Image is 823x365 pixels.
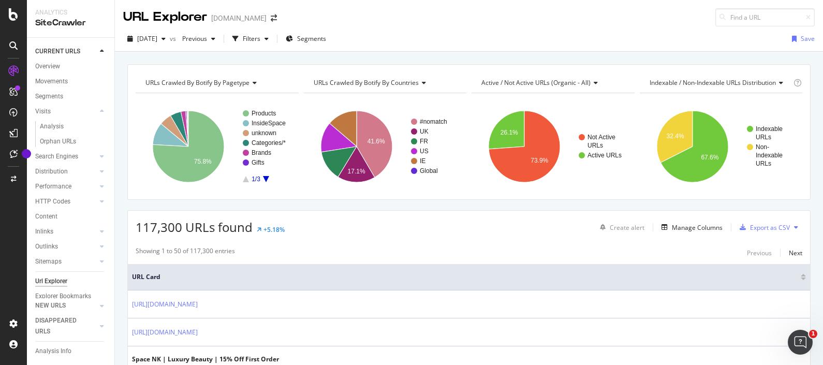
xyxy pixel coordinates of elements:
[35,181,71,192] div: Performance
[420,118,447,125] text: #nomatch
[747,249,772,257] div: Previous
[531,157,548,164] text: 73.9%
[35,346,107,357] a: Analysis Info
[40,136,76,147] div: Orphan URLs
[472,101,632,192] svg: A chart.
[657,221,723,233] button: Manage Columns
[40,121,107,132] a: Analysis
[170,34,178,43] span: vs
[35,241,97,252] a: Outlinks
[252,159,264,166] text: Gifts
[756,152,783,159] text: Indexable
[666,133,684,140] text: 32.4%
[35,256,62,267] div: Sitemaps
[35,226,53,237] div: Inlinks
[252,129,276,137] text: unknown
[35,241,58,252] div: Outlinks
[263,225,285,234] div: +5.18%
[35,91,107,102] a: Segments
[756,125,783,133] text: Indexable
[756,160,771,167] text: URLs
[35,166,97,177] a: Distribution
[420,167,438,174] text: Global
[35,76,107,87] a: Movements
[282,31,330,47] button: Segments
[788,31,815,47] button: Save
[35,211,107,222] a: Content
[312,75,458,91] h4: URLs Crawled By Botify By countries
[747,246,772,259] button: Previous
[648,75,791,91] h4: Indexable / Non-Indexable URLs Distribution
[35,291,91,302] div: Explorer Bookmarks
[672,223,723,232] div: Manage Columns
[35,226,97,237] a: Inlinks
[481,78,591,87] span: Active / Not Active URLs (organic - all)
[304,101,464,192] svg: A chart.
[367,138,385,145] text: 41.6%
[132,299,198,310] a: [URL][DOMAIN_NAME]
[35,181,97,192] a: Performance
[35,46,80,57] div: CURRENT URLS
[35,106,97,117] a: Visits
[650,78,776,87] span: Indexable / Non-Indexable URLs distribution
[801,34,815,43] div: Save
[35,211,57,222] div: Content
[271,14,277,22] div: arrow-right-arrow-left
[756,143,769,151] text: Non-
[701,154,718,161] text: 67.6%
[35,315,97,337] a: DISAPPEARED URLS
[123,31,170,47] button: [DATE]
[788,330,813,355] iframe: Intercom live chat
[40,136,107,147] a: Orphan URLs
[314,78,419,87] span: URLs Crawled By Botify By countries
[252,139,286,147] text: Categories/*
[178,34,207,43] span: Previous
[420,148,429,155] text: US
[35,276,67,287] div: Url Explorer
[35,291,107,302] a: Explorer Bookmarks
[587,142,603,149] text: URLs
[35,46,97,57] a: CURRENT URLS
[40,121,64,132] div: Analysis
[640,101,800,192] svg: A chart.
[35,151,78,162] div: Search Engines
[596,219,644,236] button: Create alert
[715,8,815,26] input: Find a URL
[145,78,249,87] span: URLs Crawled By Botify By pagetype
[35,196,70,207] div: HTTP Codes
[252,149,271,156] text: Brands
[750,223,790,232] div: Export as CSV
[35,151,97,162] a: Search Engines
[243,34,260,43] div: Filters
[194,158,212,165] text: 75.8%
[35,346,71,357] div: Analysis Info
[136,246,235,259] div: Showing 1 to 50 of 117,300 entries
[587,134,615,141] text: Not Active
[22,149,31,158] div: Tooltip anchor
[252,110,276,117] text: Products
[610,223,644,232] div: Create alert
[35,315,87,337] div: DISAPPEARED URLS
[789,246,802,259] button: Next
[35,76,68,87] div: Movements
[479,75,625,91] h4: Active / Not Active URLs
[123,8,207,26] div: URL Explorer
[137,34,157,43] span: 2025 Sep. 12th
[35,166,68,177] div: Distribution
[143,75,289,91] h4: URLs Crawled By Botify By pagetype
[35,300,66,311] div: NEW URLS
[587,152,622,159] text: Active URLs
[420,128,429,135] text: UK
[347,168,365,175] text: 17.1%
[211,13,267,23] div: [DOMAIN_NAME]
[132,355,279,364] div: Space NK | Luxury Beauty | 15% Off First Order
[35,61,60,72] div: Overview
[35,91,63,102] div: Segments
[809,330,817,338] span: 1
[228,31,273,47] button: Filters
[35,17,106,29] div: SiteCrawler
[35,276,107,287] a: Url Explorer
[35,300,97,311] a: NEW URLS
